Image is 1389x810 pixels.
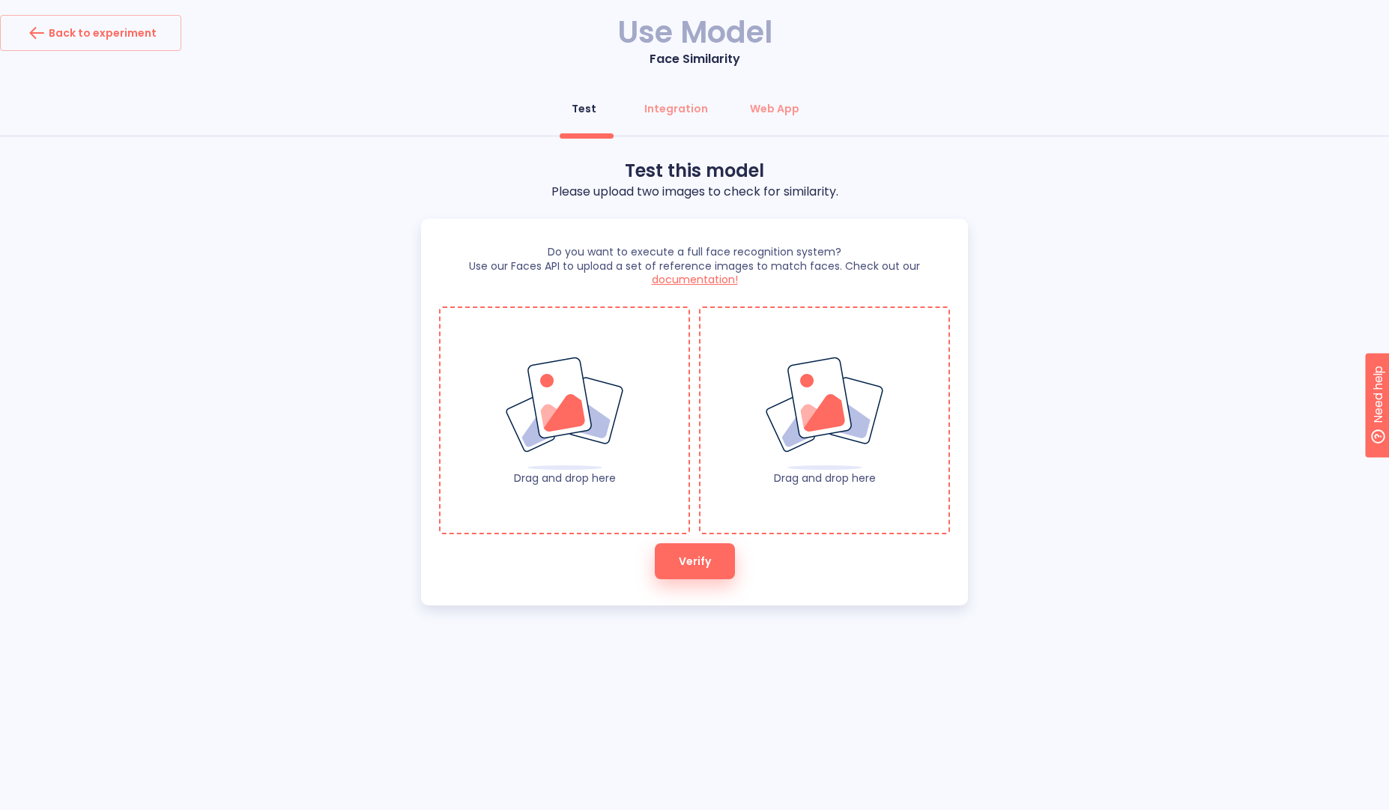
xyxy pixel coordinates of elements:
span: documentation! [652,272,738,287]
p: Do you want to execute a full face recognition system? [439,245,950,259]
div: Web App [750,101,799,116]
span: Need help [35,4,92,22]
p: Drag and drop here [504,471,626,485]
p: Test this model [551,159,838,183]
p: Please upload two images to check for similarity. [551,183,838,201]
img: Cover [504,356,626,471]
button: Verify [655,543,735,579]
div: Test [572,101,596,116]
p: Drag and drop here [764,471,886,485]
div: Integration [644,101,708,116]
div: Back to experiment [25,21,157,45]
img: Cover [764,356,886,471]
p: Use our Faces API to upload a set of reference images to match faces. Check out our [439,259,950,287]
span: Verify [679,552,711,571]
